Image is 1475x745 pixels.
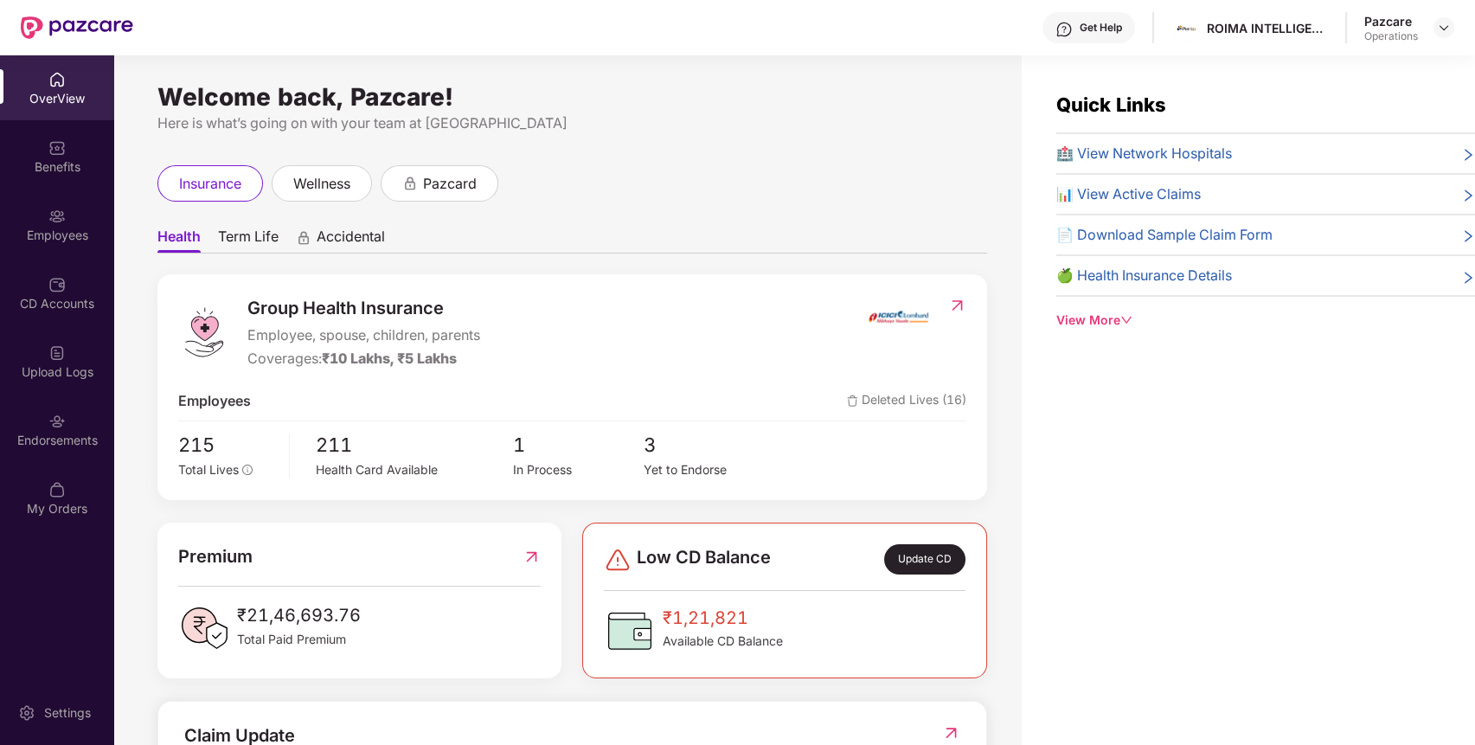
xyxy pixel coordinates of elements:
[179,173,241,195] span: insurance
[293,173,350,195] span: wellness
[847,395,858,407] img: deleteIcon
[218,228,279,253] span: Term Life
[317,228,385,253] span: Accidental
[178,462,239,477] span: Total Lives
[604,605,656,657] img: CDBalanceIcon
[48,413,66,430] img: svg+xml;base64,PHN2ZyBpZD0iRW5kb3JzZW1lbnRzIiB4bWxucz0iaHR0cDovL3d3dy53My5vcmcvMjAwMC9zdmciIHdpZH...
[1056,93,1166,116] span: Quick Links
[423,173,477,195] span: pazcard
[247,295,480,322] span: Group Health Insurance
[242,465,253,475] span: info-circle
[1364,29,1418,43] div: Operations
[1056,311,1475,330] div: View More
[247,348,480,369] div: Coverages:
[48,481,66,498] img: svg+xml;base64,PHN2ZyBpZD0iTXlfT3JkZXJzIiBkYXRhLW5hbWU9Ik15IE9yZGVycyIgeG1sbnM9Imh0dHA6Ly93d3cudz...
[1364,13,1418,29] div: Pazcare
[512,460,644,479] div: In Process
[1461,146,1475,164] span: right
[178,602,230,654] img: PaidPremiumIcon
[39,704,96,722] div: Settings
[48,208,66,225] img: svg+xml;base64,PHN2ZyBpZD0iRW1wbG95ZWVzIiB4bWxucz0iaHR0cDovL3d3dy53My5vcmcvMjAwMC9zdmciIHdpZHRoPS...
[237,602,361,629] span: ₹21,46,693.76
[1120,314,1132,326] span: down
[1056,143,1232,164] span: 🏥 View Network Hospitals
[637,544,771,575] span: Low CD Balance
[48,71,66,88] img: svg+xml;base64,PHN2ZyBpZD0iSG9tZSIgeG1sbnM9Imh0dHA6Ly93d3cudzMub3JnLzIwMDAvc3ZnIiB3aWR0aD0iMjAiIG...
[1461,187,1475,205] span: right
[1207,20,1328,36] div: ROIMA INTELLIGENCE INDIA PRIVATE LIMITED
[604,546,632,574] img: svg+xml;base64,PHN2ZyBpZD0iRGFuZ2VyLTMyeDMyIiB4bWxucz0iaHR0cDovL3d3dy53My5vcmcvMjAwMC9zdmciIHdpZH...
[1056,183,1201,205] span: 📊 View Active Claims
[48,344,66,362] img: svg+xml;base64,PHN2ZyBpZD0iVXBsb2FkX0xvZ3MiIGRhdGEtbmFtZT0iVXBsb2FkIExvZ3MiIHhtbG5zPSJodHRwOi8vd3...
[866,295,931,338] img: insurerIcon
[296,229,311,245] div: animation
[178,306,230,358] img: logo
[157,90,987,104] div: Welcome back, Pazcare!
[884,544,965,575] div: Update CD
[942,724,960,742] img: RedirectIcon
[1055,21,1073,38] img: svg+xml;base64,PHN2ZyBpZD0iSGVscC0zMngzMiIgeG1sbnM9Imh0dHA6Ly93d3cudzMub3JnLzIwMDAvc3ZnIiB3aWR0aD...
[523,543,541,570] img: RedirectIcon
[644,430,775,460] span: 3
[402,175,418,190] div: animation
[663,632,783,651] span: Available CD Balance
[1056,265,1232,286] span: 🍏 Health Insurance Details
[322,350,457,367] span: ₹10 Lakhs, ₹5 Lakhs
[21,16,133,39] img: New Pazcare Logo
[512,430,644,460] span: 1
[178,430,277,460] span: 215
[1056,224,1273,246] span: 📄 Download Sample Claim Form
[157,112,987,134] div: Here is what’s going on with your team at [GEOGRAPHIC_DATA]
[247,324,480,346] span: Employee, spouse, children, parents
[1174,16,1199,41] img: 1600959296116.jpg
[178,543,253,570] span: Premium
[1461,268,1475,286] span: right
[48,276,66,293] img: svg+xml;base64,PHN2ZyBpZD0iQ0RfQWNjb3VudHMiIGRhdGEtbmFtZT0iQ0QgQWNjb3VudHMiIHhtbG5zPSJodHRwOi8vd3...
[237,630,361,649] span: Total Paid Premium
[1080,21,1122,35] div: Get Help
[178,390,251,412] span: Employees
[948,297,966,314] img: RedirectIcon
[644,460,775,479] div: Yet to Endorse
[48,139,66,157] img: svg+xml;base64,PHN2ZyBpZD0iQmVuZWZpdHMiIHhtbG5zPSJodHRwOi8vd3d3LnczLm9yZy8yMDAwL3N2ZyIgd2lkdGg9Ij...
[847,390,966,412] span: Deleted Lives (16)
[1437,21,1451,35] img: svg+xml;base64,PHN2ZyBpZD0iRHJvcGRvd24tMzJ4MzIiIHhtbG5zPSJodHRwOi8vd3d3LnczLm9yZy8yMDAwL3N2ZyIgd2...
[157,228,201,253] span: Health
[663,605,783,632] span: ₹1,21,821
[18,704,35,722] img: svg+xml;base64,PHN2ZyBpZD0iU2V0dGluZy0yMHgyMCIgeG1sbnM9Imh0dHA6Ly93d3cudzMub3JnLzIwMDAvc3ZnIiB3aW...
[316,430,513,460] span: 211
[316,460,513,479] div: Health Card Available
[1461,228,1475,246] span: right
